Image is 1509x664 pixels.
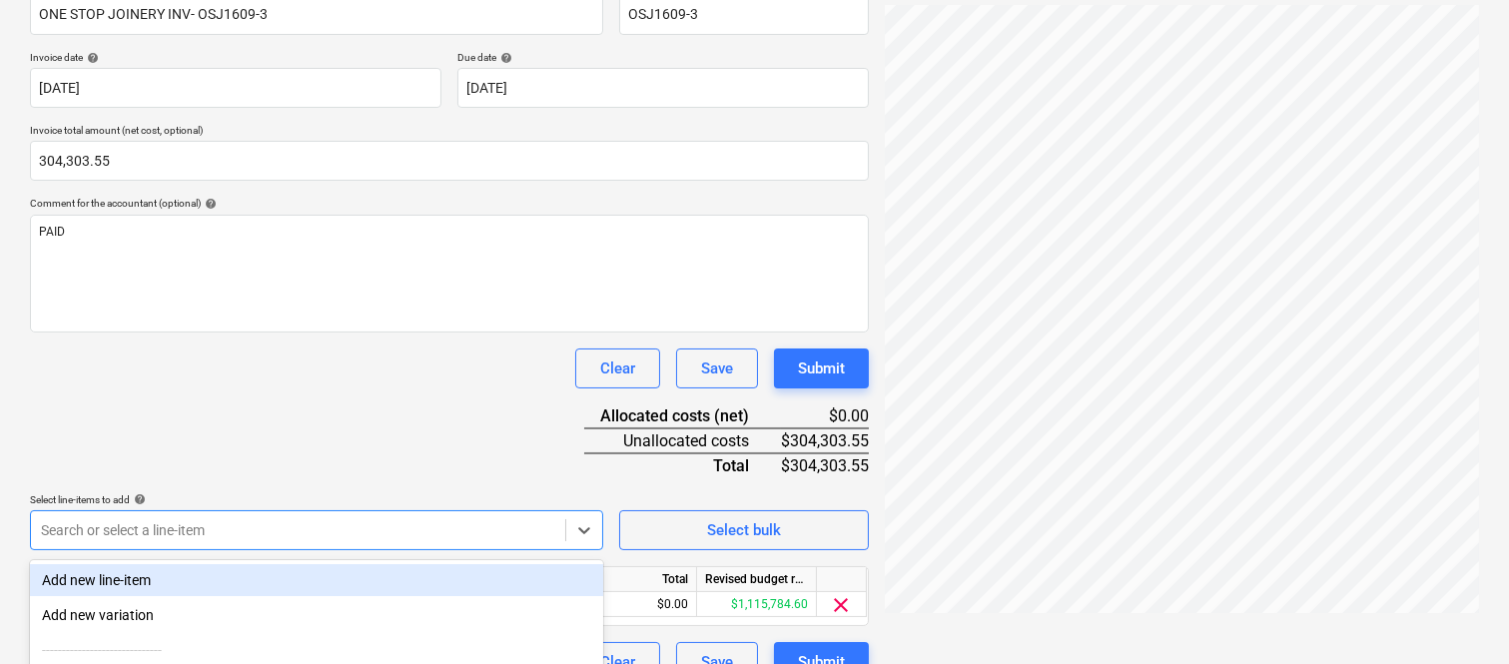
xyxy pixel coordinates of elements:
[130,493,146,505] span: help
[30,493,603,506] div: Select line-items to add
[30,68,441,108] input: Invoice date not specified
[701,355,733,381] div: Save
[600,355,635,381] div: Clear
[1409,568,1509,664] iframe: Chat Widget
[584,453,781,477] div: Total
[697,567,817,592] div: Revised budget remaining
[619,510,869,550] button: Select bulk
[577,567,697,592] div: Total
[30,51,441,64] div: Invoice date
[781,404,869,428] div: $0.00
[201,198,217,210] span: help
[83,52,99,64] span: help
[798,355,845,381] div: Submit
[575,348,660,388] button: Clear
[676,348,758,388] button: Save
[30,564,603,596] div: Add new line-item
[781,453,869,477] div: $304,303.55
[830,593,854,617] span: clear
[457,51,869,64] div: Due date
[707,517,781,543] div: Select bulk
[774,348,869,388] button: Submit
[781,428,869,453] div: $304,303.55
[30,599,603,631] div: Add new variation
[457,68,869,108] input: Due date not specified
[39,225,65,239] span: PAID
[584,404,781,428] div: Allocated costs (net)
[30,197,869,210] div: Comment for the accountant (optional)
[577,592,697,617] div: $0.00
[30,141,869,181] input: Invoice total amount (net cost, optional)
[584,428,781,453] div: Unallocated costs
[30,124,869,141] p: Invoice total amount (net cost, optional)
[496,52,512,64] span: help
[697,592,817,617] div: $1,115,784.60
